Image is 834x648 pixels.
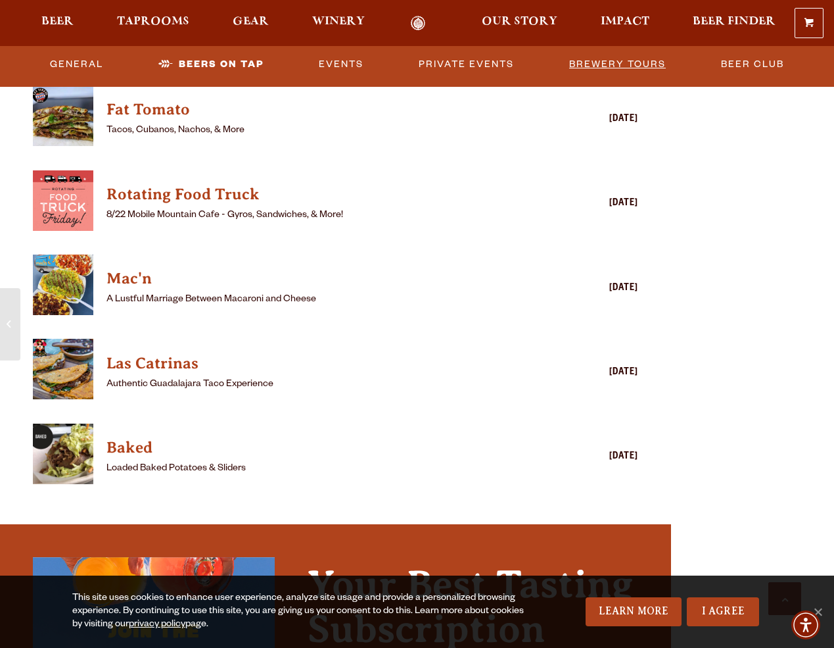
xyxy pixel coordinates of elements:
span: Impact [601,16,649,27]
img: thumbnail food truck [33,339,93,399]
a: View Baked details (opens in a new window) [33,424,93,491]
img: thumbnail food truck [33,170,93,231]
span: Beer [41,16,74,27]
span: Winery [312,16,365,27]
a: Private Events [413,49,519,80]
h4: Baked [106,437,526,459]
a: View Mac'n details (opens in a new window) [33,255,93,322]
a: Winery [304,16,373,31]
a: Beer [33,16,82,31]
img: thumbnail food truck [33,86,93,146]
div: This site uses cookies to enhance user experience, analyze site usage and provide a personalized ... [72,592,533,632]
a: Impact [592,16,658,31]
a: Odell Home [394,16,443,31]
h4: Mac'n [106,268,526,289]
a: Learn More [586,597,682,626]
p: Tacos, Cubanos, Nachos, & More [106,123,526,139]
div: [DATE] [533,365,638,381]
span: Gear [233,16,269,27]
a: View Fat Tomato details (opens in a new window) [106,97,526,123]
div: [DATE] [533,112,638,128]
p: 8/22 Mobile Mountain Cafe - Gyros, Sandwiches, & More! [106,208,526,224]
a: Taprooms [108,16,198,31]
a: View Rotating Food Truck details (opens in a new window) [106,182,526,208]
h4: Fat Tomato [106,99,526,120]
a: View Las Catrinas details (opens in a new window) [33,339,93,407]
a: Events [313,49,369,80]
span: Beer Finder [693,16,776,27]
div: [DATE] [533,196,638,212]
img: thumbnail food truck [33,255,93,315]
a: I Agree [687,597,759,626]
a: View Las Catrinas details (opens in a new window) [106,351,526,377]
p: A Lustful Marriage Between Macaroni and Cheese [106,292,526,308]
a: Beer Club [716,49,789,80]
div: [DATE] [533,449,638,465]
h4: Las Catrinas [106,353,526,374]
a: View Baked details (opens in a new window) [106,435,526,461]
span: Taprooms [117,16,189,27]
img: thumbnail food truck [33,424,93,484]
a: View Mac'n details (opens in a new window) [106,266,526,292]
a: privacy policy [129,620,185,630]
a: View Fat Tomato details (opens in a new window) [33,86,93,153]
a: Beer Finder [684,16,784,31]
a: Our Story [473,16,566,31]
span: Our Story [482,16,557,27]
h4: Rotating Food Truck [106,184,526,205]
p: Loaded Baked Potatoes & Sliders [106,461,526,477]
a: View Rotating Food Truck details (opens in a new window) [33,170,93,238]
div: [DATE] [533,281,638,297]
a: General [45,49,108,80]
a: Beers on Tap [153,49,269,80]
a: Brewery Tours [564,49,671,80]
div: Accessibility Menu [791,611,820,639]
p: Authentic Guadalajara Taco Experience [106,377,526,393]
a: Gear [224,16,277,31]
